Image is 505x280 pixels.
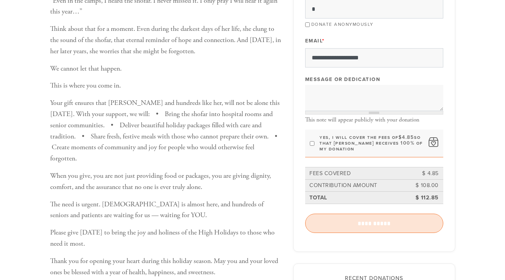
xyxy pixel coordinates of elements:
p: The need is urgent. [DEMOGRAPHIC_DATA] is almost here, and hundreds of seniors and patients are w... [50,199,282,221]
td: Contribution Amount [308,180,405,191]
p: Thank you for opening your heart during this holiday season. May you and your loved ones be bless... [50,256,282,278]
td: $ 108.00 [405,180,440,191]
td: Total [308,192,405,203]
p: This is where you come in. [50,80,282,91]
td: $ 4.85 [405,168,440,179]
td: Fees covered [308,168,405,179]
span: This field is required. [322,38,325,44]
label: Donate Anonymously [311,22,373,27]
p: Your gift ensures that [PERSON_NAME] and hundreds like her, will not be alone this [DATE]. With y... [50,98,282,164]
span: $ [399,134,402,140]
span: 4.85 [402,134,414,140]
label: Email [305,37,325,44]
label: Yes, I will cover the fees of so that [PERSON_NAME] receives 100% of my donation [319,135,424,152]
p: We cannot let that happen. [50,63,282,74]
div: This note will appear publicly with your donation [305,116,443,123]
p: Think about that for a moment. Even during the darkest days of her life, she clung to the sound o... [50,24,282,57]
label: Message or dedication [305,76,380,83]
p: When you give, you are not just providing food or packages, you are giving dignity, comfort, and ... [50,170,282,193]
td: $ 112.85 [405,192,440,203]
p: Please give [DATE] to bring the joy and holiness of the High Holidays to those who need it most. [50,227,282,250]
